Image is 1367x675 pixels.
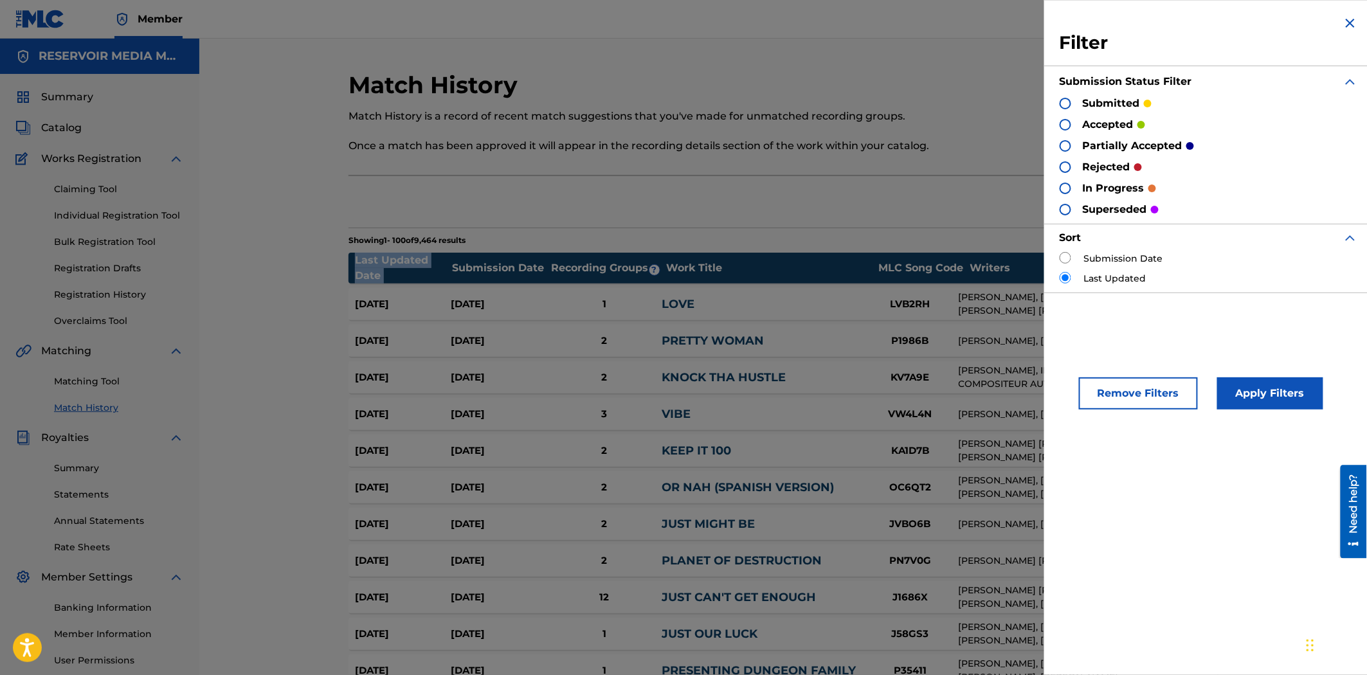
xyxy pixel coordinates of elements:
span: Royalties [41,430,89,446]
span: Matching [41,343,91,359]
p: Match History is a record of recent match suggestions that you've made for unmatched recording gr... [349,109,1018,124]
span: ? [649,265,660,275]
a: Match History [54,401,184,415]
div: Drag [1307,626,1314,665]
div: PN7V0G [862,553,959,568]
div: [PERSON_NAME], [PERSON_NAME], [PERSON_NAME], [PERSON_NAME] [PERSON_NAME] [PERSON_NAME], [PERSON_N... [959,620,1159,647]
div: [DATE] [451,553,547,568]
div: Submission Date [452,260,548,276]
a: SummarySummary [15,89,93,105]
a: Registration History [54,288,184,301]
div: 2 [547,370,662,385]
div: Writers [970,260,1176,276]
div: [DATE] [355,480,451,495]
div: [PERSON_NAME], [PERSON_NAME] [PERSON_NAME], [PERSON_NAME], [PERSON_NAME], [PERSON_NAME], LA [PERS... [959,474,1159,501]
a: KEEP IT 100 [662,444,731,458]
div: [DATE] [451,627,547,642]
div: [DATE] [355,407,451,422]
img: close [1343,15,1358,31]
a: KNOCK THA HUSTLE [662,370,786,384]
div: J1686X [862,590,959,605]
div: Need help? [14,9,32,68]
span: Catalog [41,120,82,136]
img: expand [168,570,184,585]
img: expand [168,430,184,446]
div: 1 [547,297,662,312]
div: [PERSON_NAME], [PERSON_NAME] [959,334,1159,348]
img: Works Registration [15,151,32,166]
div: Last Updated Date [355,253,451,283]
a: Overclaims Tool [54,314,184,328]
div: [DATE] [451,297,547,312]
a: PLANET OF DESTRUCTION [662,553,822,568]
a: PRETTY WOMAN [662,334,764,348]
strong: Submission Status Filter [1060,75,1192,87]
div: 2 [547,444,662,458]
div: [DATE] [355,444,451,458]
a: JUST OUR LUCK [662,627,757,641]
img: Accounts [15,49,31,64]
div: [PERSON_NAME] [PERSON_NAME] [PERSON_NAME] [PERSON_NAME] [PERSON_NAME], [PERSON_NAME] [959,437,1159,464]
button: Remove Filters [1079,377,1198,410]
a: Individual Registration Tool [54,209,184,222]
div: [DATE] [451,590,547,605]
img: expand [1343,74,1358,89]
p: partially accepted [1083,138,1182,154]
a: Banking Information [54,601,184,615]
a: VIBE [662,407,691,421]
span: Works Registration [41,151,141,166]
iframe: Chat Widget [1303,613,1367,675]
span: Member [138,12,183,26]
button: Apply Filters [1217,377,1323,410]
p: rejected [1083,159,1130,175]
div: [PERSON_NAME] [PERSON_NAME] [959,554,1159,568]
div: [DATE] [355,517,451,532]
a: OR NAH (SPANISH VERSION) [662,480,834,494]
strong: Sort [1060,231,1082,244]
a: JUST CAN'T GET ENOUGH [662,590,816,604]
label: Submission Date [1084,252,1163,265]
p: accepted [1083,117,1134,132]
a: User Permissions [54,654,184,667]
a: Summary [54,462,184,475]
span: Summary [41,89,93,105]
div: [DATE] [451,517,547,532]
img: Catalog [15,120,31,136]
div: MLC Song Code [873,260,969,276]
img: Matching [15,343,32,359]
a: Registration Drafts [54,262,184,275]
span: Member Settings [41,570,132,585]
a: Statements [54,488,184,501]
div: JVBO6B [862,517,959,532]
a: Matching Tool [54,375,184,388]
a: Claiming Tool [54,183,184,196]
img: MLC Logo [15,10,65,28]
p: superseded [1083,202,1147,217]
img: Top Rightsholder [114,12,130,27]
a: Bulk Registration Tool [54,235,184,249]
div: [DATE] [451,480,547,495]
img: expand [168,151,184,166]
h2: Match History [349,71,524,100]
div: J58GS3 [862,627,959,642]
iframe: Resource Center [1331,465,1367,559]
p: submitted [1083,96,1140,111]
div: [DATE] [355,590,451,605]
div: [DATE] [355,370,451,385]
div: Recording Groups [550,260,665,276]
div: [DATE] [451,370,547,385]
img: Member Settings [15,570,31,585]
div: [PERSON_NAME], INCONNU COMPOSITEUR AUTEUR [959,364,1159,391]
div: [DATE] [451,444,547,458]
a: Annual Statements [54,514,184,528]
div: 2 [547,517,662,532]
p: in progress [1083,181,1145,196]
img: expand [1343,230,1358,246]
a: Member Information [54,627,184,641]
div: [DATE] [451,334,547,348]
div: 12 [547,590,662,605]
div: [PERSON_NAME], [PERSON_NAME] [959,408,1159,421]
div: [DATE] [355,627,451,642]
div: OC6QT2 [862,480,959,495]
